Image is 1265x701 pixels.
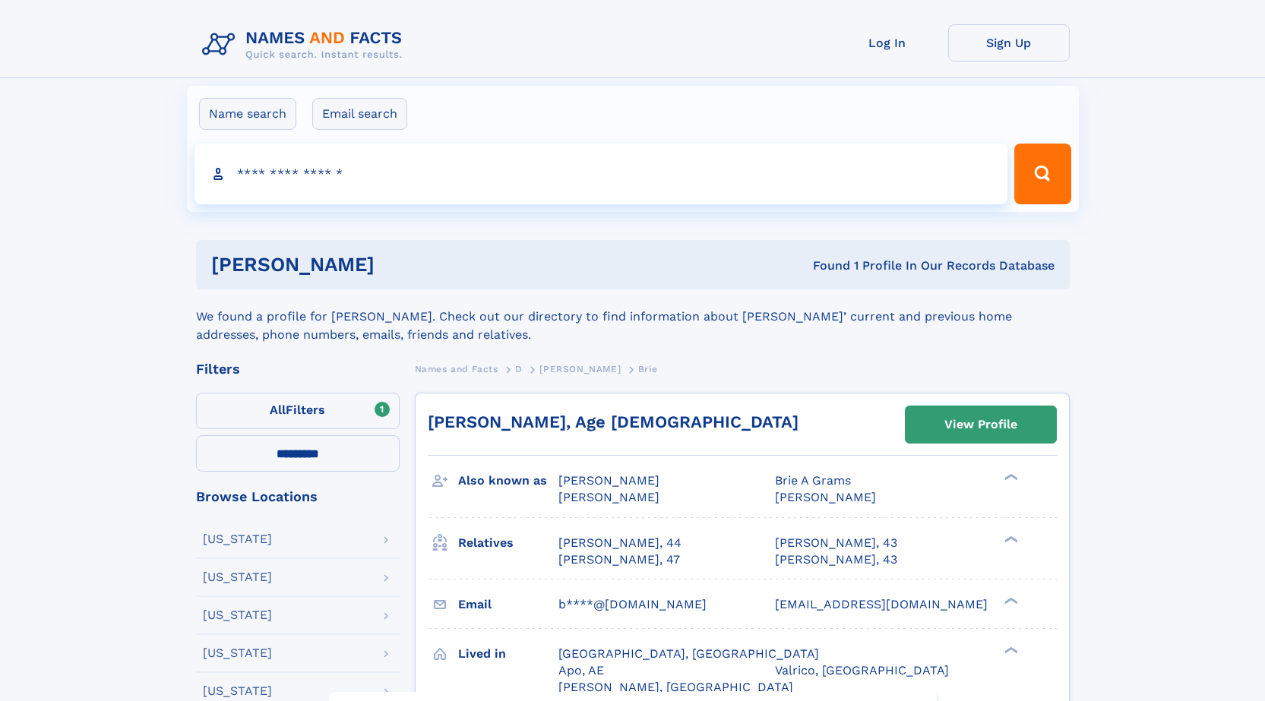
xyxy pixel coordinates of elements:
[558,646,819,661] span: [GEOGRAPHIC_DATA], [GEOGRAPHIC_DATA]
[944,407,1017,442] div: View Profile
[458,530,558,556] h3: Relatives
[203,685,272,697] div: [US_STATE]
[948,24,1070,62] a: Sign Up
[638,364,657,374] span: Brie
[458,592,558,617] h3: Email
[775,663,949,677] span: Valrico, [GEOGRAPHIC_DATA]
[539,359,621,378] a: [PERSON_NAME]
[194,144,1008,204] input: search input
[558,680,793,694] span: [PERSON_NAME], [GEOGRAPHIC_DATA]
[558,473,659,488] span: [PERSON_NAME]
[428,412,799,431] a: [PERSON_NAME], Age [DEMOGRAPHIC_DATA]
[1001,534,1020,544] div: ❯
[196,393,400,429] label: Filters
[196,24,415,65] img: Logo Names and Facts
[196,362,400,376] div: Filters
[196,289,1070,344] div: We found a profile for [PERSON_NAME]. Check out our directory to find information about [PERSON_N...
[203,571,272,583] div: [US_STATE]
[775,535,897,551] a: [PERSON_NAME], 43
[558,663,604,677] span: Apo, AE
[203,533,272,545] div: [US_STATE]
[515,364,523,374] span: D
[593,257,1055,274] div: Found 1 Profile In Our Records Database
[458,641,558,667] h3: Lived in
[415,359,498,378] a: Names and Facts
[539,364,621,374] span: [PERSON_NAME]
[906,406,1056,443] a: View Profile
[458,468,558,494] h3: Also known as
[196,490,400,504] div: Browse Locations
[558,490,659,504] span: [PERSON_NAME]
[199,98,296,130] label: Name search
[211,255,594,274] h1: [PERSON_NAME]
[270,403,286,417] span: All
[515,359,523,378] a: D
[1001,472,1020,482] div: ❯
[558,535,682,551] a: [PERSON_NAME], 44
[775,551,897,568] a: [PERSON_NAME], 43
[312,98,407,130] label: Email search
[203,647,272,659] div: [US_STATE]
[203,609,272,621] div: [US_STATE]
[558,551,680,568] a: [PERSON_NAME], 47
[1001,595,1020,605] div: ❯
[827,24,948,62] a: Log In
[775,597,988,611] span: [EMAIL_ADDRESS][DOMAIN_NAME]
[775,473,851,488] span: Brie A Grams
[1001,645,1020,655] div: ❯
[1014,144,1071,204] button: Search Button
[775,490,876,504] span: [PERSON_NAME]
